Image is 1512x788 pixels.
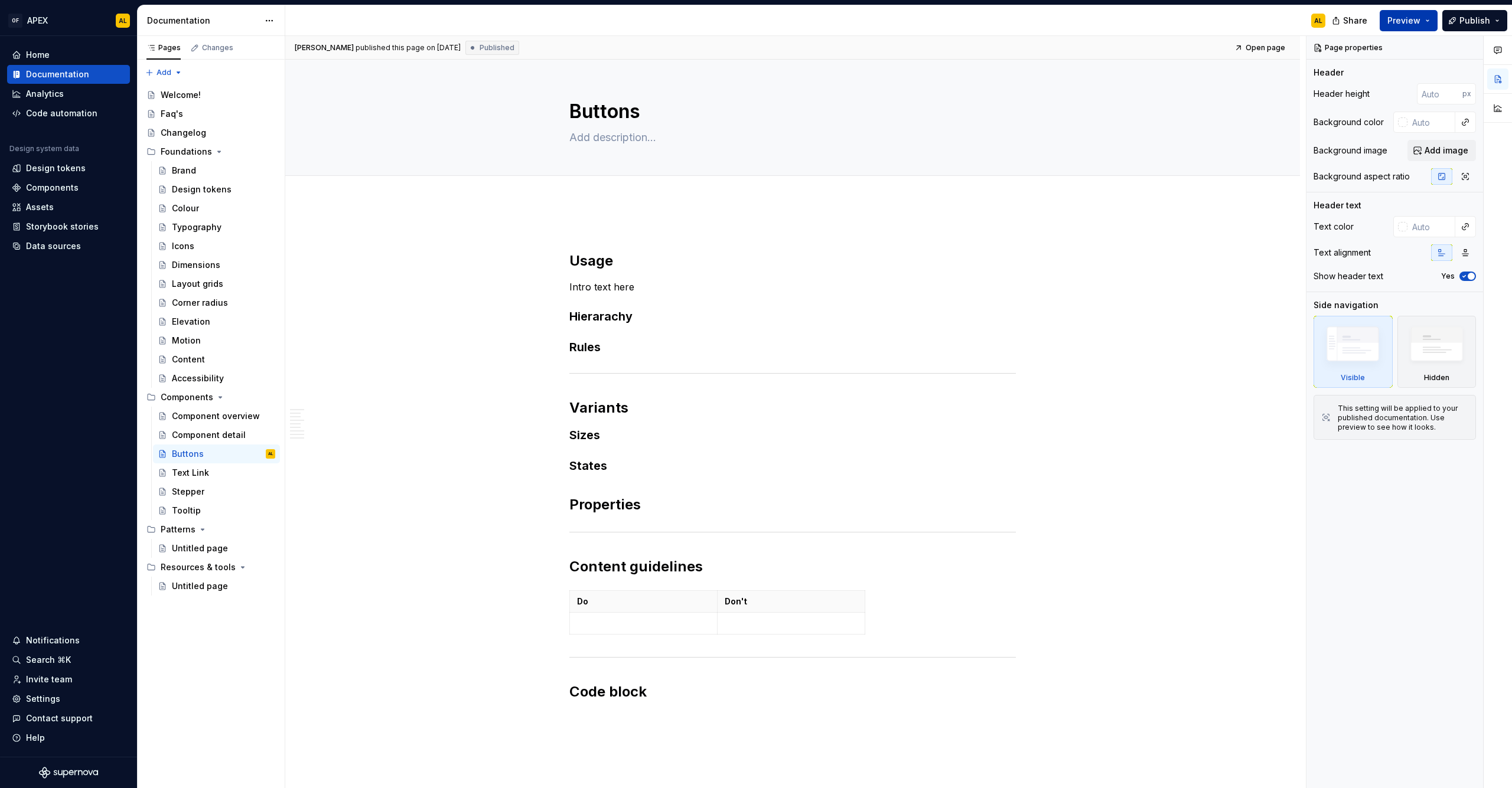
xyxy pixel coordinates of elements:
[1314,88,1370,100] div: Header height
[1314,145,1387,156] div: Background image
[7,217,130,236] a: Storybook stories
[153,237,280,256] a: Icons
[172,221,221,233] div: Typography
[26,654,71,666] div: Search ⌘K
[26,68,89,80] div: Documentation
[142,388,280,407] div: Components
[1326,10,1375,31] button: Share
[9,144,79,153] div: Design system data
[153,218,280,237] a: Typography
[153,407,280,426] a: Component overview
[1441,272,1455,281] label: Yes
[567,97,1014,126] textarea: Buttons
[1314,171,1410,182] div: Background aspect ratio
[161,146,212,158] div: Foundations
[153,444,280,463] a: ButtonsAL
[26,635,80,646] div: Notifications
[7,84,130,103] a: Analytics
[1314,16,1322,25] div: AL
[172,542,228,554] div: Untitled page
[1380,10,1438,31] button: Preview
[153,180,280,199] a: Design tokens
[142,142,280,161] div: Foundations
[172,297,228,309] div: Corner radius
[153,274,280,293] a: Layout grids
[172,410,260,422] div: Component overview
[26,201,54,213] div: Assets
[1407,112,1455,133] input: Auto
[1407,140,1476,161] button: Add image
[153,256,280,274] a: Dimensions
[569,457,1016,474] h3: States
[7,198,130,217] a: Assets
[26,107,97,119] div: Code automation
[142,86,280,596] div: Page tree
[26,673,72,685] div: Invite team
[26,732,45,744] div: Help
[161,108,183,120] div: Faq's
[153,161,280,180] a: Brand
[577,596,588,606] strong: Do
[26,693,60,705] div: Settings
[153,369,280,388] a: Accessibility
[153,463,280,482] a: Text Link
[295,43,354,53] span: [PERSON_NAME]
[153,482,280,501] a: Stepper
[39,767,98,779] svg: Supernova Logo
[7,728,130,747] button: Help
[26,162,86,174] div: Design tokens
[26,221,99,233] div: Storybook stories
[1314,247,1371,259] div: Text alignment
[1407,216,1455,237] input: Auto
[172,372,224,384] div: Accessibility
[142,520,280,539] div: Patterns
[569,280,1016,294] p: Intro text here
[153,312,280,331] a: Elevation
[569,557,1016,576] h2: Content guidelines
[172,240,194,252] div: Icons
[161,89,201,101] div: Welcome!
[7,178,130,197] a: Components
[172,202,199,214] div: Colour
[7,650,130,669] button: Search ⌘K
[142,123,280,142] a: Changelog
[7,65,130,84] a: Documentation
[146,43,181,53] div: Pages
[172,505,201,516] div: Tooltip
[356,43,461,53] div: published this page on [DATE]
[1397,316,1477,388] div: Hidden
[1314,270,1383,282] div: Show header text
[569,427,1016,443] h3: Sizes
[153,501,280,520] a: Tooltip
[172,448,204,460] div: Buttons
[26,88,64,100] div: Analytics
[153,331,280,350] a: Motion
[1417,83,1462,104] input: Auto
[153,577,280,596] a: Untitled page
[268,448,273,460] div: AL
[7,631,130,650] button: Notifications
[569,339,1016,355] h3: Rules
[172,335,201,346] div: Motion
[569,308,1016,325] h3: Hierarachy
[1343,15,1367,27] span: Share
[1442,10,1507,31] button: Publish
[1314,316,1393,388] div: Visible
[569,682,1016,701] h2: Code block
[147,15,259,27] div: Documentation
[480,43,514,53] span: Published
[172,165,196,176] div: Brand
[27,15,48,27] div: APEX
[26,712,93,724] div: Contact support
[161,561,236,573] div: Resources & tools
[153,293,280,312] a: Corner radius
[161,524,195,535] div: Patterns
[172,486,204,498] div: Stepper
[1314,116,1384,128] div: Background color
[7,709,130,728] button: Contact support
[569,398,1016,417] h2: Variants
[1341,373,1365,382] div: Visible
[172,278,223,290] div: Layout grids
[142,558,280,577] div: Resources & tools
